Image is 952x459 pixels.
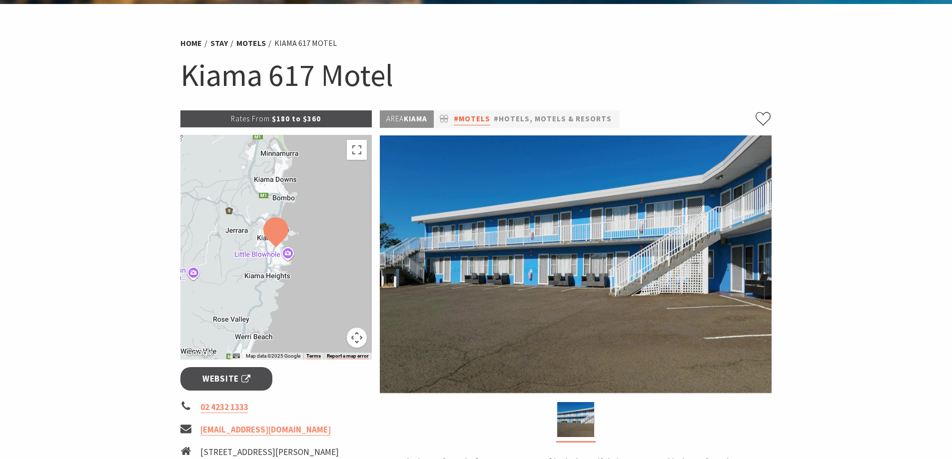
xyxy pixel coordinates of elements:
[200,446,339,459] li: [STREET_ADDRESS][PERSON_NAME]
[231,114,272,123] span: Rates From:
[274,37,337,50] li: Kiama 617 Motel
[327,353,369,359] a: Report a map error
[454,113,490,125] a: #Motels
[180,367,273,391] a: Website
[180,38,202,48] a: Home
[183,347,216,360] img: Google
[200,402,248,413] a: 02 4232 1333
[306,353,321,359] a: Terms (opens in new tab)
[380,110,434,128] p: Kiama
[347,140,367,160] button: Toggle fullscreen view
[180,55,772,95] h1: Kiama 617 Motel
[233,353,240,360] button: Keyboard shortcuts
[180,110,372,127] p: $180 to $360
[246,353,300,359] span: Map data ©2025 Google
[202,372,250,386] span: Website
[236,38,266,48] a: Motels
[183,347,216,360] a: Click to see this area on Google Maps
[557,402,594,437] img: Front Of Motel
[380,135,772,393] img: Front Of Motel
[210,38,228,48] a: Stay
[347,328,367,348] button: Map camera controls
[200,424,331,436] a: [EMAIL_ADDRESS][DOMAIN_NAME]​
[494,113,612,125] a: #Hotels, Motels & Resorts
[386,114,404,123] span: Area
